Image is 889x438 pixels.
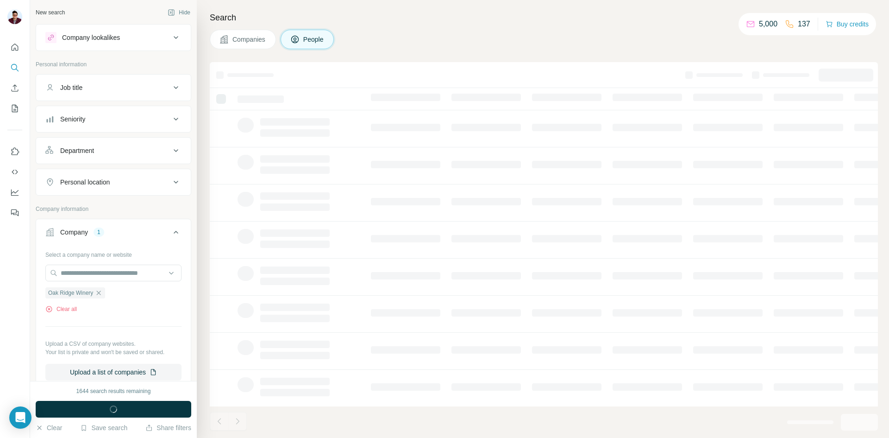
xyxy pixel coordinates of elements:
button: Enrich CSV [7,80,22,96]
div: Open Intercom Messenger [9,406,31,429]
button: Clear [36,423,62,432]
button: Feedback [7,204,22,221]
button: Seniority [36,108,191,130]
div: Company lookalikes [62,33,120,42]
span: People [303,35,325,44]
p: Company information [36,205,191,213]
button: Upload a list of companies [45,364,182,381]
button: Use Surfe API [7,164,22,180]
p: Upload a CSV of company websites. [45,340,182,348]
button: Save search [80,423,127,432]
button: Job title [36,76,191,99]
div: 1 [94,228,104,236]
button: Use Surfe on LinkedIn [7,143,22,160]
p: Personal information [36,60,191,69]
button: Department [36,140,191,162]
div: Department [60,146,94,155]
div: Job title [60,83,82,92]
p: 5,000 [759,19,777,30]
div: 1644 search results remaining [76,387,151,395]
h4: Search [210,11,878,24]
div: New search [36,8,65,17]
span: Oak Ridge Winery [48,289,93,297]
button: Personal location [36,171,191,193]
p: 137 [798,19,810,30]
span: Companies [232,35,266,44]
button: Clear all [45,305,77,313]
button: Dashboard [7,184,22,201]
p: Your list is private and won't be saved or shared. [45,348,182,356]
div: Seniority [60,114,85,124]
div: Company [60,228,88,237]
button: Buy credits [826,18,869,31]
button: Company1 [36,221,191,247]
button: My lists [7,100,22,117]
button: Share filters [145,423,191,432]
button: Quick start [7,39,22,56]
img: Avatar [7,9,22,24]
div: Personal location [60,178,110,187]
div: Select a company name or website [45,247,182,259]
button: Company lookalikes [36,26,191,49]
button: Search [7,59,22,76]
button: Hide [161,6,197,19]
